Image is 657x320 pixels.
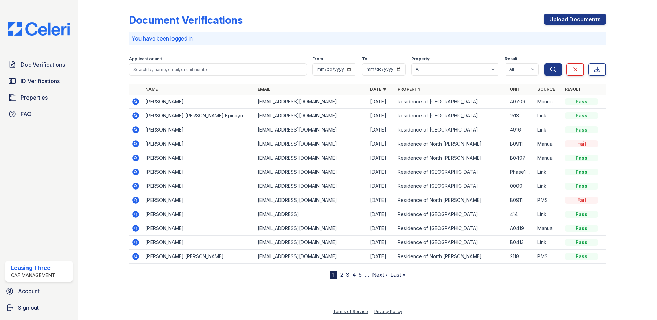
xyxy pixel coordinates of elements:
[395,236,507,250] td: Residence of [GEOGRAPHIC_DATA]
[255,207,367,221] td: [EMAIL_ADDRESS]
[5,91,73,104] a: Properties
[21,93,48,102] span: Properties
[374,309,402,314] a: Privacy Policy
[330,271,337,279] div: 1
[367,236,395,250] td: [DATE]
[367,221,395,236] td: [DATE]
[367,137,395,151] td: [DATE]
[565,87,581,92] a: Result
[395,151,507,165] td: Residence of North [PERSON_NAME]
[535,179,562,193] td: Link
[507,137,535,151] td: B0911
[507,123,535,137] td: 4916
[367,109,395,123] td: [DATE]
[132,34,603,43] p: You have been logged in
[565,183,598,190] div: Pass
[18,304,39,312] span: Sign out
[565,98,598,105] div: Pass
[143,137,255,151] td: [PERSON_NAME]
[544,14,606,25] a: Upload Documents
[255,221,367,236] td: [EMAIL_ADDRESS][DOMAIN_NAME]
[535,221,562,236] td: Manual
[507,193,535,207] td: B0911
[255,109,367,123] td: [EMAIL_ADDRESS][DOMAIN_NAME]
[395,123,507,137] td: Residence of [GEOGRAPHIC_DATA]
[535,123,562,137] td: Link
[367,250,395,264] td: [DATE]
[395,193,507,207] td: Residence of North [PERSON_NAME]
[367,165,395,179] td: [DATE]
[535,250,562,264] td: PMS
[129,63,307,76] input: Search by name, email, or unit number
[395,109,507,123] td: Residence of [GEOGRAPHIC_DATA]
[3,22,75,36] img: CE_Logo_Blue-a8612792a0a2168367f1c8372b55b34899dd931a85d93a1a3d3e32e68fde9ad4.png
[143,165,255,179] td: [PERSON_NAME]
[143,95,255,109] td: [PERSON_NAME]
[346,271,349,278] a: 3
[565,253,598,260] div: Pass
[395,165,507,179] td: Residence of [GEOGRAPHIC_DATA]
[390,271,405,278] a: Last »
[395,250,507,264] td: Residence of North [PERSON_NAME]
[565,126,598,133] div: Pass
[395,137,507,151] td: Residence of North [PERSON_NAME]
[143,250,255,264] td: [PERSON_NAME] [PERSON_NAME]
[565,155,598,161] div: Pass
[507,95,535,109] td: A0709
[5,74,73,88] a: ID Verifications
[3,301,75,315] button: Sign out
[535,95,562,109] td: Manual
[255,137,367,151] td: [EMAIL_ADDRESS][DOMAIN_NAME]
[395,207,507,221] td: Residence of [GEOGRAPHIC_DATA]
[370,309,372,314] div: |
[535,236,562,250] td: Link
[370,87,387,92] a: Date ▼
[367,151,395,165] td: [DATE]
[507,179,535,193] td: 0000
[535,109,562,123] td: Link
[535,137,562,151] td: Manual
[258,87,270,92] a: Email
[255,193,367,207] td: [EMAIL_ADDRESS][DOMAIN_NAME]
[145,87,158,92] a: Name
[11,264,55,272] div: Leasing Three
[565,140,598,147] div: Fail
[395,221,507,236] td: Residence of [GEOGRAPHIC_DATA]
[510,87,520,92] a: Unit
[537,87,555,92] a: Source
[367,193,395,207] td: [DATE]
[507,250,535,264] td: 2118
[143,123,255,137] td: [PERSON_NAME]
[367,179,395,193] td: [DATE]
[565,239,598,246] div: Pass
[129,56,162,62] label: Applicant or unit
[3,284,75,298] a: Account
[367,123,395,137] td: [DATE]
[535,207,562,221] td: Link
[352,271,356,278] a: 4
[507,109,535,123] td: 1513
[340,271,343,278] a: 2
[507,207,535,221] td: 414
[129,14,243,26] div: Document Verifications
[395,95,507,109] td: Residence of [GEOGRAPHIC_DATA]
[507,165,535,179] td: Phase1-0114
[255,165,367,179] td: [EMAIL_ADDRESS][DOMAIN_NAME]
[11,272,55,279] div: CAF Management
[372,271,388,278] a: Next ›
[365,271,369,279] span: …
[565,169,598,175] div: Pass
[367,207,395,221] td: [DATE]
[5,58,73,71] a: Doc Verifications
[398,87,421,92] a: Property
[18,287,40,295] span: Account
[535,151,562,165] td: Manual
[507,221,535,236] td: A0419
[255,250,367,264] td: [EMAIL_ADDRESS][DOMAIN_NAME]
[565,197,598,204] div: Fail
[362,56,367,62] label: To
[255,236,367,250] td: [EMAIL_ADDRESS][DOMAIN_NAME]
[312,56,323,62] label: From
[565,112,598,119] div: Pass
[565,211,598,218] div: Pass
